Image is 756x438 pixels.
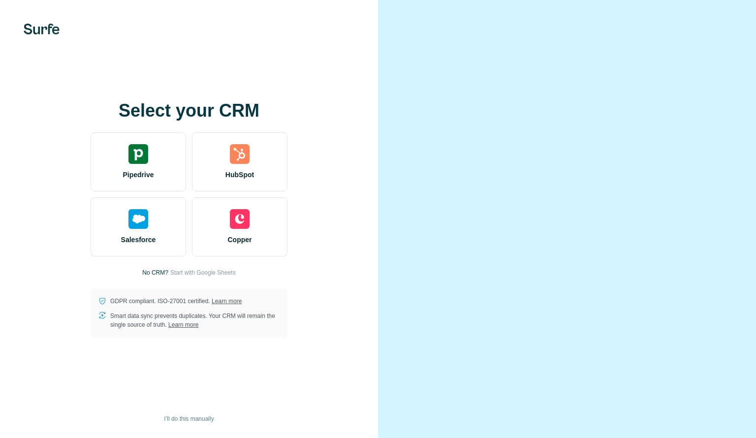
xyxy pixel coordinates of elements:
h1: Select your CRM [91,101,287,121]
p: Smart data sync prevents duplicates. Your CRM will remain the single source of truth. [110,312,280,329]
p: GDPR compliant. ISO-27001 certified. [110,297,242,306]
img: salesforce's logo [128,209,148,229]
img: Surfe's logo [24,24,60,34]
span: Copper [228,235,252,245]
span: HubSpot [225,170,254,180]
img: hubspot's logo [230,144,250,164]
a: Learn more [212,298,242,305]
p: No CRM? [142,268,168,277]
img: pipedrive's logo [128,144,148,164]
span: Salesforce [121,235,156,245]
button: Start with Google Sheets [170,268,236,277]
span: Pipedrive [123,170,154,180]
span: I’ll do this manually [164,414,214,423]
button: I’ll do this manually [157,411,220,426]
a: Learn more [168,321,198,328]
img: copper's logo [230,209,250,229]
